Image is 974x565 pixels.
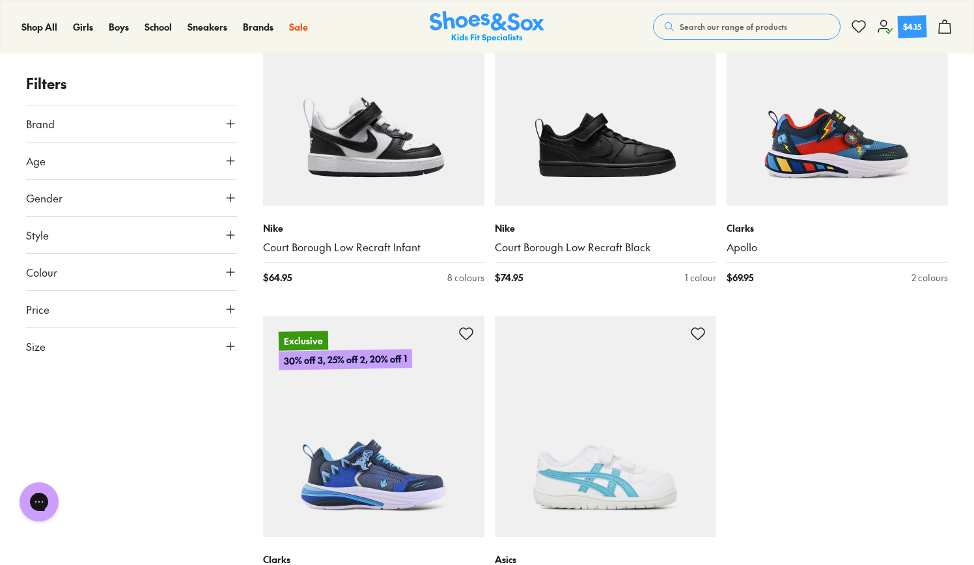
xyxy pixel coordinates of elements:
[903,21,922,33] div: $4.15
[495,221,716,235] p: Nike
[279,331,328,350] p: Exclusive
[727,240,948,255] a: Apollo
[685,271,716,284] div: 1 colour
[21,20,57,33] span: Shop All
[145,20,172,34] a: School
[26,143,237,179] button: Age
[243,20,273,33] span: Brands
[26,190,63,206] span: Gender
[26,291,237,327] button: Price
[447,271,484,284] div: 8 colours
[188,20,227,33] span: Sneakers
[26,217,237,253] button: Style
[26,328,237,365] button: Size
[26,254,237,290] button: Colour
[188,20,227,34] a: Sneakers
[263,240,484,255] a: Court Borough Low Recraft Infant
[26,153,46,169] span: Age
[26,116,55,131] span: Brand
[263,221,484,235] p: Nike
[911,271,948,284] div: 2 colours
[145,20,172,33] span: School
[73,20,93,34] a: Girls
[263,316,484,537] a: Exclusive30% off 3, 25% off 2, 20% off 1
[26,180,237,216] button: Gender
[495,240,716,255] a: Court Borough Low Recraft Black
[26,227,49,243] span: Style
[21,20,57,34] a: Shop All
[495,271,523,284] span: $ 74.95
[727,221,948,235] p: Clarks
[430,11,544,43] a: Shoes & Sox
[109,20,129,33] span: Boys
[26,338,46,354] span: Size
[26,264,57,280] span: Colour
[243,20,273,34] a: Brands
[109,20,129,34] a: Boys
[680,21,787,33] span: Search our range of products
[289,20,308,33] span: Sale
[13,478,65,526] iframe: Gorgias live chat messenger
[26,73,237,94] p: Filters
[26,105,237,142] button: Brand
[430,11,544,43] img: SNS_Logo_Responsive.svg
[877,16,926,38] a: $4.15
[263,271,292,284] span: $ 64.95
[727,271,753,284] span: $ 69.95
[73,20,93,33] span: Girls
[653,14,841,40] button: Search our range of products
[279,349,412,370] p: 30% off 3, 25% off 2, 20% off 1
[26,301,49,317] span: Price
[289,20,308,34] a: Sale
